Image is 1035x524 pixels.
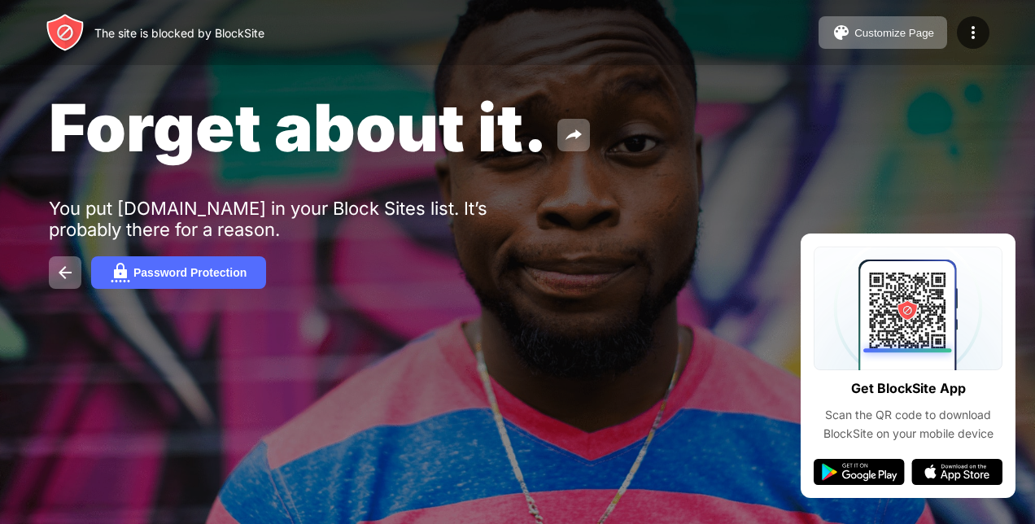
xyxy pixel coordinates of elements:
div: Password Protection [133,266,247,279]
img: password.svg [111,263,130,282]
div: Get BlockSite App [851,377,966,400]
img: pallet.svg [832,23,851,42]
span: Forget about it. [49,88,548,167]
div: Scan the QR code to download BlockSite on your mobile device [814,406,1002,443]
img: menu-icon.svg [963,23,983,42]
div: You put [DOMAIN_NAME] in your Block Sites list. It’s probably there for a reason. [49,198,552,240]
img: google-play.svg [814,459,905,485]
button: Password Protection [91,256,266,289]
div: Customize Page [854,27,934,39]
img: header-logo.svg [46,13,85,52]
img: back.svg [55,263,75,282]
img: app-store.svg [911,459,1002,485]
img: share.svg [564,125,583,145]
button: Customize Page [819,16,947,49]
div: The site is blocked by BlockSite [94,26,264,40]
